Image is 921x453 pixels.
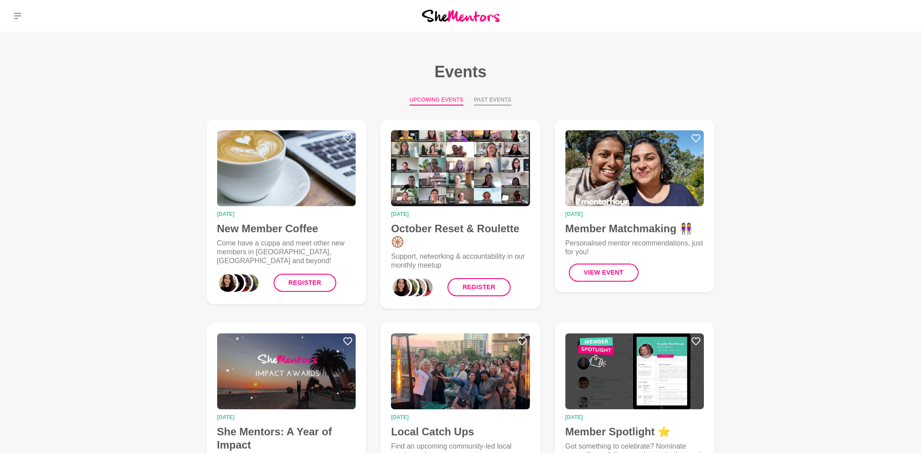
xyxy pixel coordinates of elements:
[217,272,238,294] div: 0_Ali Adey
[565,211,704,217] time: [DATE]
[217,239,356,265] p: Come have a cuppa and meet other new members in [GEOGRAPHIC_DATA], [GEOGRAPHIC_DATA] and beyond!
[391,211,530,217] time: [DATE]
[422,10,500,22] img: She Mentors Logo
[414,277,435,298] div: 3_Carmel Murphy
[192,62,729,82] h1: Events
[274,274,336,292] a: Register
[217,333,356,409] img: She Mentors: A Year of Impact
[391,222,530,249] h4: October Reset & Roulette 🛞
[391,415,530,420] time: [DATE]
[217,211,356,217] time: [DATE]
[565,222,704,235] h4: Member Matchmaking 👭
[565,130,704,206] img: Member Matchmaking 👭
[889,5,910,26] img: Amanda Greenman
[569,264,639,282] button: View Event
[391,425,530,438] h4: Local Catch Ups
[391,252,530,270] p: Support, networking & accountability in our monthly meetup
[232,272,253,294] div: 2_Nazeen Koonda
[380,120,541,309] a: October Reset & Roulette 🛞[DATE]October Reset & Roulette 🛞Support, networking & accountability in...
[207,120,367,304] a: New Member Coffee[DATE]New Member CoffeeCome have a cuppa and meet other new members in [GEOGRAPH...
[217,415,356,420] time: [DATE]
[239,272,260,294] div: 3_Annie Reyes
[217,130,356,206] img: New Member Coffee
[398,277,420,298] div: 1_Annie Reyes
[224,272,245,294] div: 1_Donna English
[391,130,530,206] img: October Reset & Roulette 🛞
[391,277,412,298] div: 0_Ali Adey
[565,425,704,438] h4: Member Spotlight ⭐
[406,277,427,298] div: 2_Mariana Queiroz
[217,222,356,235] h4: New Member Coffee
[565,333,704,409] img: Member Spotlight ⭐
[565,239,704,257] p: Personalised mentor recommendations, just for you!
[555,120,715,292] a: Member Matchmaking 👭[DATE]Member Matchmaking 👭Personalised mentor recommendations, just for you!V...
[217,425,356,452] h4: She Mentors: A Year of Impact
[474,96,511,106] button: Past Events
[391,333,530,409] img: Local Catch Ups
[410,96,463,106] button: Upcoming Events
[447,278,510,296] a: Register
[565,415,704,420] time: [DATE]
